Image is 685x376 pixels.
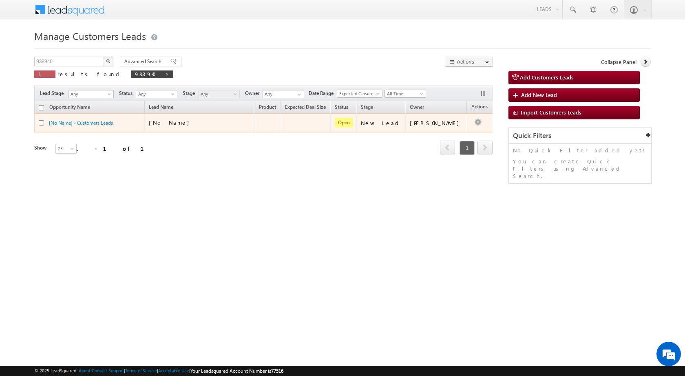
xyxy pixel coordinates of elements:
[309,90,337,97] span: Date Range
[513,147,647,154] p: No Quick Filter added yet!
[57,70,122,77] span: results found
[119,251,148,262] em: Submit
[467,102,492,113] span: Actions
[34,367,283,375] span: © 2025 LeadSquared | | | | |
[49,104,90,110] span: Opportunity Name
[385,90,424,97] span: All Time
[285,104,326,110] span: Expected Deal Size
[337,90,380,97] span: Expected Closure Date
[158,368,189,373] a: Acceptable Use
[509,128,651,144] div: Quick Filters
[68,90,114,98] a: Any
[271,368,283,374] span: 77516
[75,144,154,153] div: 1 - 1 of 1
[149,119,193,126] span: [No Name]
[40,90,67,97] span: Lead Stage
[357,103,377,113] a: Stage
[263,90,304,98] input: Type to Search
[49,120,113,126] a: [No Name] - Customers Leads
[521,109,581,116] span: Import Customers Leads
[136,90,175,98] span: Any
[55,144,77,154] a: 25
[42,43,137,53] div: Leave a message
[106,59,110,63] img: Search
[513,158,647,180] p: You can create Quick Filters using Advanced Search.
[410,119,463,127] div: [PERSON_NAME]
[45,103,94,113] a: Opportunity Name
[79,368,91,373] a: About
[521,91,557,98] span: Add New Lead
[477,141,493,154] a: next
[331,103,352,113] a: Status
[136,90,177,98] a: Any
[446,57,493,67] button: Actions
[198,90,240,98] a: Any
[190,368,283,374] span: Your Leadsquared Account Number is
[38,70,51,77] span: 1
[361,104,373,110] span: Stage
[135,70,161,77] span: 938940
[384,90,426,98] a: All Time
[39,105,44,110] input: Check all records
[293,90,303,99] a: Show All Items
[440,141,455,154] a: prev
[14,43,34,53] img: d_60004797649_company_0_60004797649
[520,74,574,81] span: Add Customers Leads
[124,58,164,65] span: Advanced Search
[134,4,153,24] div: Minimize live chat window
[601,58,636,66] span: Collapse Panel
[145,103,177,113] span: Lead Name
[92,368,124,373] a: Contact Support
[259,104,276,110] span: Product
[199,90,237,98] span: Any
[410,104,424,110] span: Owner
[68,90,111,98] span: Any
[361,119,402,127] div: New Lead
[335,118,353,128] span: Open
[119,90,136,97] span: Status
[460,141,475,155] span: 1
[34,29,146,42] span: Manage Customers Leads
[183,90,198,97] span: Stage
[11,75,149,244] textarea: Type your message and click 'Submit'
[281,103,330,113] a: Expected Deal Size
[56,145,77,152] span: 25
[34,144,49,152] div: Show
[245,90,263,97] span: Owner
[337,90,382,98] a: Expected Closure Date
[125,368,157,373] a: Terms of Service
